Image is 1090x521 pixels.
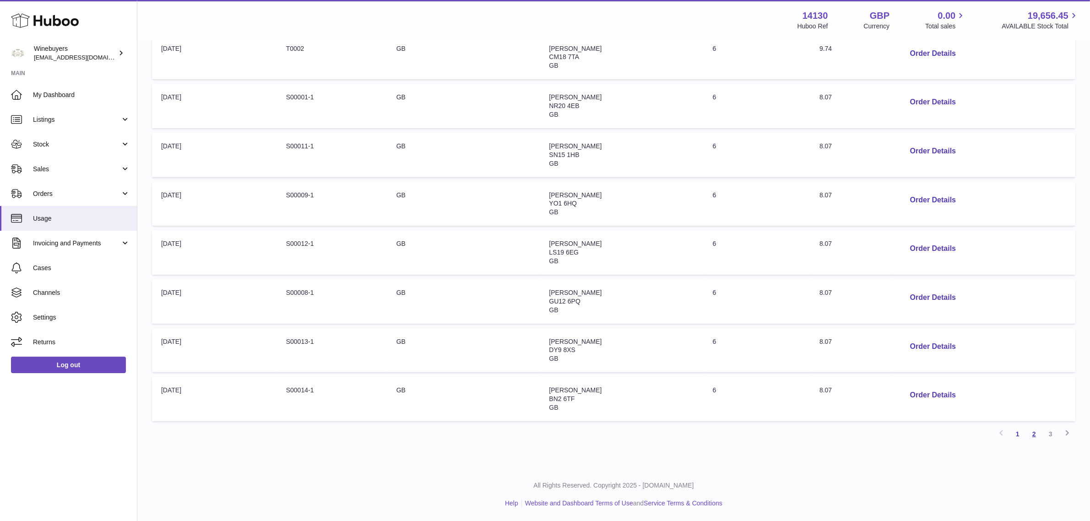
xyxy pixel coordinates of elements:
[33,190,120,198] span: Orders
[549,45,602,52] span: [PERSON_NAME]
[33,115,120,124] span: Listings
[903,142,963,161] button: Order Details
[277,377,387,421] td: S00014-1
[870,10,889,22] strong: GBP
[505,499,518,507] a: Help
[387,230,540,275] td: GB
[152,230,277,275] td: [DATE]
[549,111,558,118] span: GB
[903,239,963,258] button: Order Details
[522,499,722,508] li: and
[549,257,558,265] span: GB
[864,22,890,31] div: Currency
[145,481,1083,490] p: All Rights Reserved. Copyright 2025 - [DOMAIN_NAME]
[549,386,602,394] span: [PERSON_NAME]
[152,182,277,226] td: [DATE]
[33,338,130,347] span: Returns
[549,404,558,411] span: GB
[704,230,810,275] td: 6
[152,279,277,324] td: [DATE]
[277,279,387,324] td: S00008-1
[903,44,963,63] button: Order Details
[549,62,558,69] span: GB
[387,182,540,226] td: GB
[925,22,966,31] span: Total sales
[277,133,387,177] td: S00011-1
[387,377,540,421] td: GB
[819,289,832,296] span: 8.07
[549,298,580,305] span: GU12 6PQ
[797,22,828,31] div: Huboo Ref
[152,84,277,128] td: [DATE]
[819,338,832,345] span: 8.07
[277,84,387,128] td: S00001-1
[11,357,126,373] a: Log out
[277,328,387,373] td: S00013-1
[525,499,633,507] a: Website and Dashboard Terms of Use
[549,346,575,353] span: DY9 8XS
[33,239,120,248] span: Invoicing and Payments
[549,338,602,345] span: [PERSON_NAME]
[549,208,558,216] span: GB
[819,142,832,150] span: 8.07
[152,377,277,421] td: [DATE]
[819,45,832,52] span: 9.74
[704,328,810,373] td: 6
[1002,22,1079,31] span: AVAILABLE Stock Total
[549,93,602,101] span: [PERSON_NAME]
[34,54,135,61] span: [EMAIL_ADDRESS][DOMAIN_NAME]
[925,10,966,31] a: 0.00 Total sales
[549,355,558,362] span: GB
[1028,10,1068,22] span: 19,656.45
[704,133,810,177] td: 6
[704,377,810,421] td: 6
[644,499,722,507] a: Service Terms & Conditions
[903,337,963,356] button: Order Details
[903,386,963,405] button: Order Details
[549,249,579,256] span: LS19 6EG
[33,313,130,322] span: Settings
[819,191,832,199] span: 8.07
[1026,426,1042,442] a: 2
[819,240,832,247] span: 8.07
[903,191,963,210] button: Order Details
[549,289,602,296] span: [PERSON_NAME]
[277,182,387,226] td: S00009-1
[903,288,963,307] button: Order Details
[938,10,956,22] span: 0.00
[1002,10,1079,31] a: 19,656.45 AVAILABLE Stock Total
[277,230,387,275] td: S00012-1
[33,165,120,174] span: Sales
[549,191,602,199] span: [PERSON_NAME]
[704,84,810,128] td: 6
[152,35,277,80] td: [DATE]
[549,306,558,314] span: GB
[277,35,387,80] td: T0002
[704,182,810,226] td: 6
[549,151,579,158] span: SN15 1HB
[704,35,810,80] td: 6
[34,44,116,62] div: Winebuyers
[549,53,579,60] span: CM18 7TA
[549,142,602,150] span: [PERSON_NAME]
[903,93,963,112] button: Order Details
[152,133,277,177] td: [DATE]
[549,240,602,247] span: [PERSON_NAME]
[33,288,130,297] span: Channels
[387,133,540,177] td: GB
[549,395,575,402] span: BN2 6TF
[549,200,577,207] span: YO1 6HQ
[387,279,540,324] td: GB
[33,214,130,223] span: Usage
[803,10,828,22] strong: 14130
[33,264,130,272] span: Cases
[819,93,832,101] span: 8.07
[152,328,277,373] td: [DATE]
[387,328,540,373] td: GB
[11,46,25,60] img: internalAdmin-14130@internal.huboo.com
[387,84,540,128] td: GB
[704,279,810,324] td: 6
[549,102,579,109] span: NR20 4EB
[549,160,558,167] span: GB
[387,35,540,80] td: GB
